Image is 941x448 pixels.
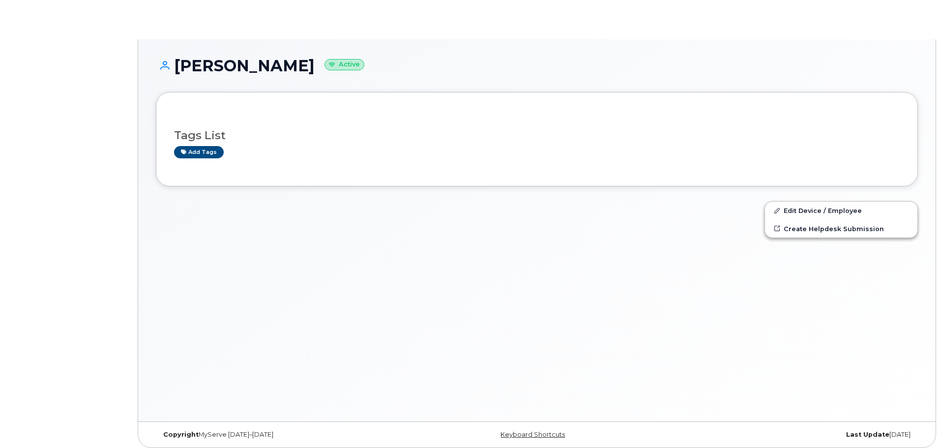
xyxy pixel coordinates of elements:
[174,146,224,158] a: Add tags
[500,431,565,438] a: Keyboard Shortcuts
[156,57,918,74] h1: [PERSON_NAME]
[765,220,917,238] a: Create Helpdesk Submission
[156,431,410,439] div: MyServe [DATE]–[DATE]
[174,129,900,142] h3: Tags List
[664,431,918,439] div: [DATE]
[163,431,199,438] strong: Copyright
[324,59,364,70] small: Active
[846,431,889,438] strong: Last Update
[765,202,917,219] a: Edit Device / Employee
